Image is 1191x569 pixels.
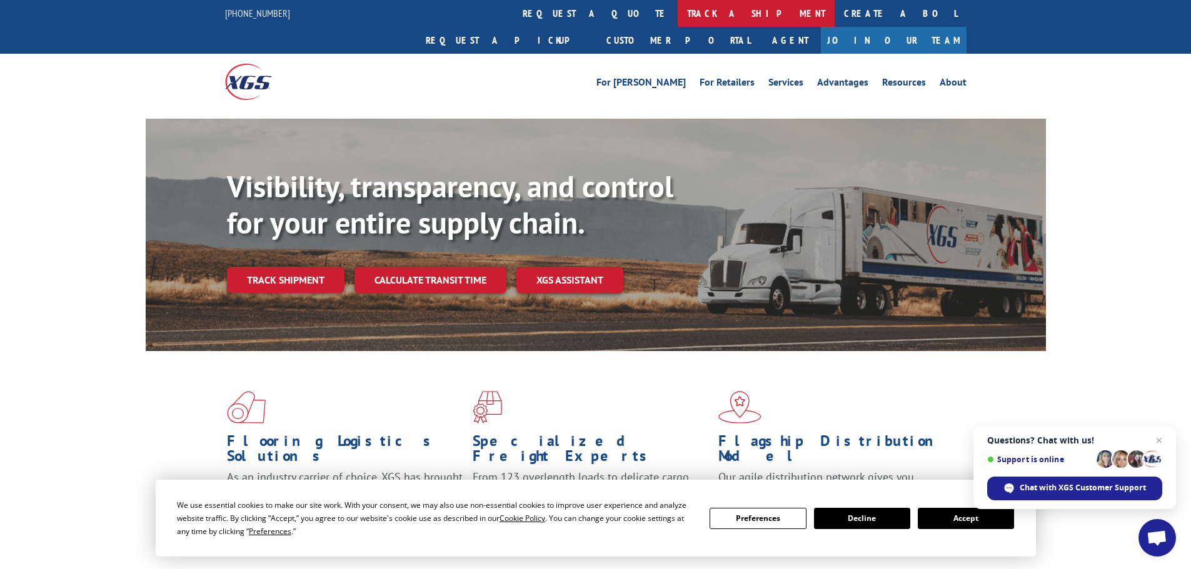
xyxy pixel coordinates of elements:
a: For Retailers [700,77,755,91]
span: Support is online [987,455,1092,464]
a: Agent [760,27,821,54]
a: [PHONE_NUMBER] [225,7,290,19]
a: About [940,77,967,91]
div: Chat with XGS Customer Support [987,477,1162,500]
span: As an industry carrier of choice, XGS has brought innovation and dedication to flooring logistics... [227,470,463,514]
a: Join Our Team [821,27,967,54]
span: Our agile distribution network gives you nationwide inventory management on demand. [718,470,948,499]
a: Request a pickup [416,27,597,54]
a: Calculate transit time [354,267,506,294]
a: Customer Portal [597,27,760,54]
span: Preferences [249,526,291,537]
button: Preferences [710,508,806,529]
span: Chat with XGS Customer Support [1020,482,1146,493]
div: Open chat [1138,519,1176,557]
span: Close chat [1152,433,1167,448]
a: Track shipment [227,267,344,293]
button: Decline [814,508,910,529]
button: Accept [918,508,1014,529]
span: Questions? Chat with us! [987,435,1162,445]
div: We use essential cookies to make our site work. With your consent, we may also use non-essential ... [177,498,695,538]
div: Cookie Consent Prompt [156,480,1036,557]
a: Resources [882,77,926,91]
a: For [PERSON_NAME] [596,77,686,91]
img: xgs-icon-total-supply-chain-intelligence-red [227,391,266,423]
p: From 123 overlength loads to delicate cargo, our experienced staff knows the best way to move you... [473,470,709,525]
b: Visibility, transparency, and control for your entire supply chain. [227,167,673,242]
h1: Flagship Distribution Model [718,433,955,470]
a: XGS ASSISTANT [516,267,623,294]
a: Advantages [817,77,868,91]
h1: Flooring Logistics Solutions [227,433,463,470]
h1: Specialized Freight Experts [473,433,709,470]
img: xgs-icon-flagship-distribution-model-red [718,391,761,423]
a: Services [768,77,803,91]
img: xgs-icon-focused-on-flooring-red [473,391,502,423]
span: Cookie Policy [500,513,545,523]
